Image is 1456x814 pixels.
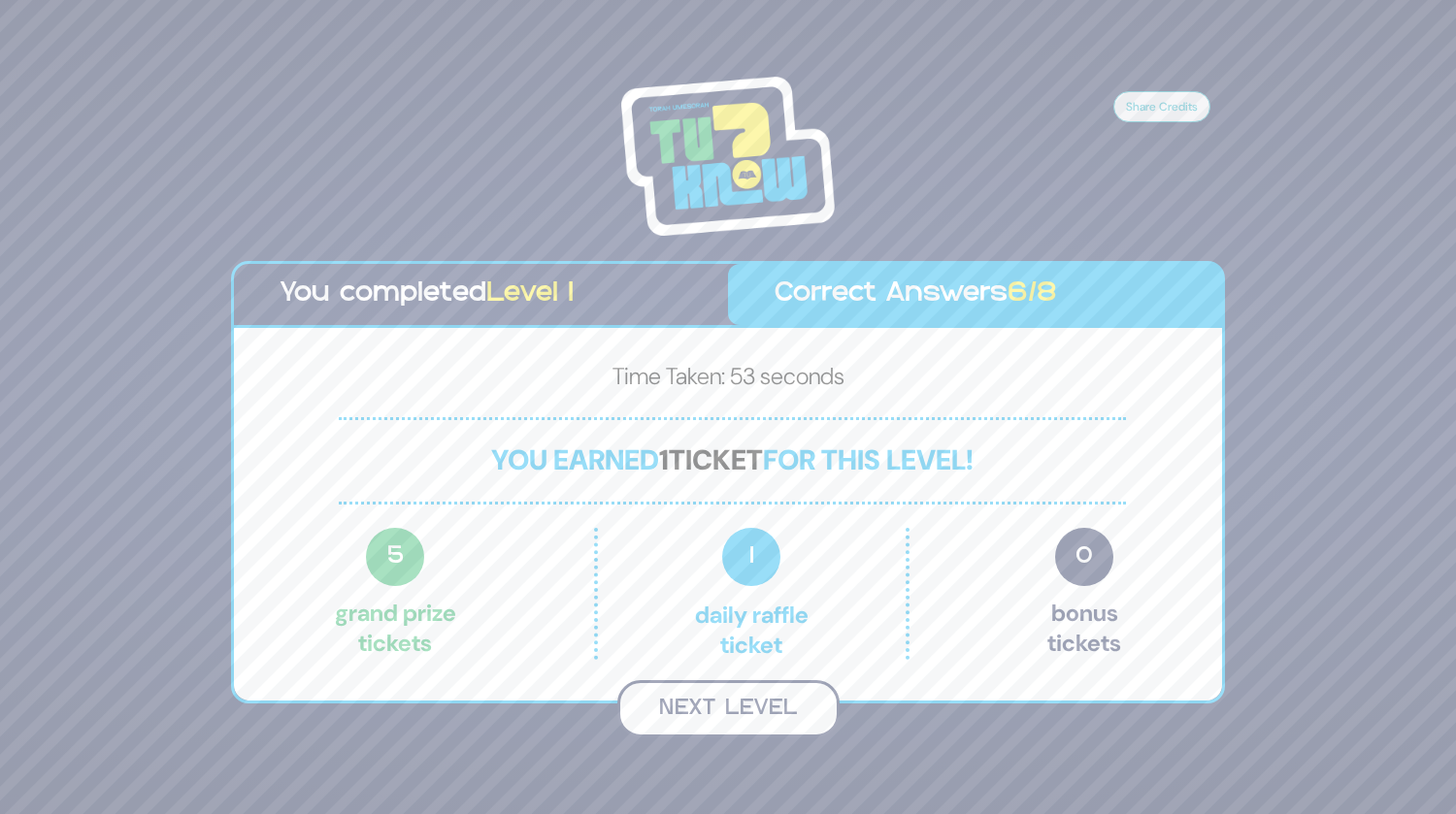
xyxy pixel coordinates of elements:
span: 1 [659,441,669,478]
span: ticket [669,441,763,478]
span: 1 [722,528,780,586]
img: Tournament Logo [621,77,835,236]
p: Grand Prize tickets [335,528,456,660]
p: Daily Raffle ticket [639,528,864,660]
span: 0 [1055,528,1113,586]
span: You earned for this level! [491,441,974,478]
p: Time Taken: 53 seconds [265,359,1191,402]
p: You completed [281,274,681,315]
p: Correct Answers [775,274,1175,315]
p: Bonus tickets [1047,528,1121,660]
span: 6/8 [1008,281,1057,307]
button: Share Credits [1113,91,1210,122]
span: Level 1 [486,281,574,307]
span: 5 [366,528,424,586]
button: Next Level [617,680,840,737]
